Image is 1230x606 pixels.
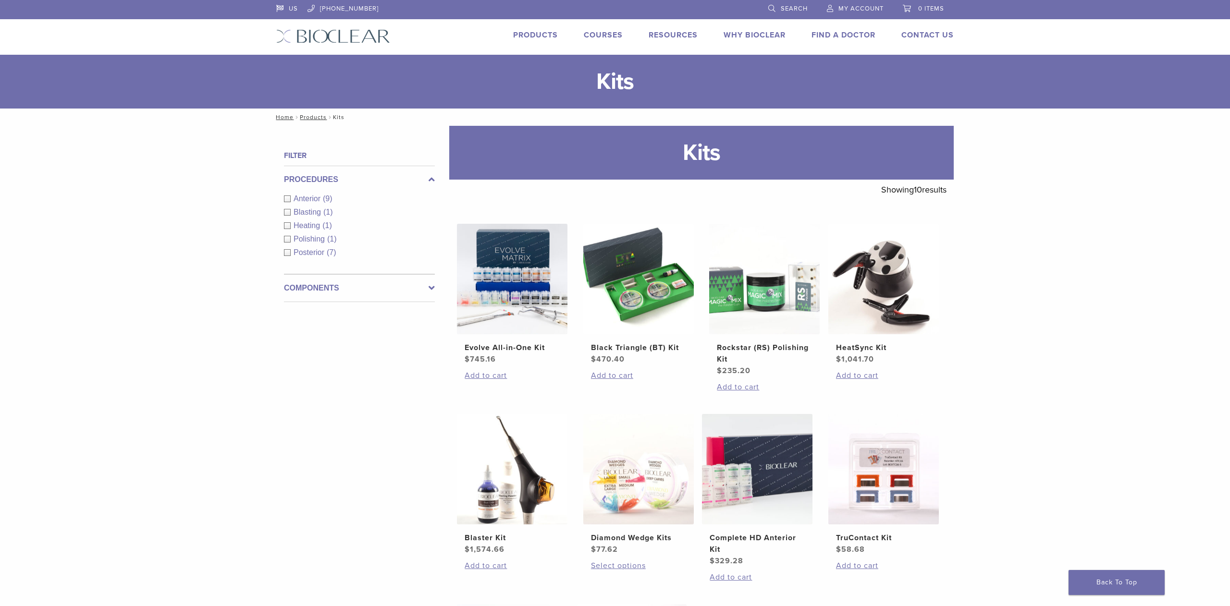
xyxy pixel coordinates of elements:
[269,109,961,126] nav: Kits
[465,560,560,571] a: Add to cart: “Blaster Kit”
[327,115,333,120] span: /
[457,414,567,524] img: Blaster Kit
[828,224,940,365] a: HeatSync KitHeatSync Kit $1,041.70
[836,532,931,544] h2: TruContact Kit
[465,545,470,554] span: $
[649,30,698,40] a: Resources
[717,381,812,393] a: Add to cart: “Rockstar (RS) Polishing Kit”
[836,354,841,364] span: $
[828,414,940,555] a: TruContact KitTruContact Kit $58.68
[465,354,496,364] bdi: 745.16
[294,208,323,216] span: Blasting
[323,208,333,216] span: (1)
[583,224,695,365] a: Black Triangle (BT) KitBlack Triangle (BT) Kit $470.40
[465,545,504,554] bdi: 1,574.66
[583,414,695,555] a: Diamond Wedge KitsDiamond Wedge Kits $77.62
[284,150,435,161] h4: Filter
[709,224,821,376] a: Rockstar (RS) Polishing KitRockstar (RS) Polishing Kit $235.20
[294,115,300,120] span: /
[294,194,323,203] span: Anterior
[838,5,884,12] span: My Account
[294,221,322,230] span: Heating
[836,342,931,353] h2: HeatSync Kit
[828,224,939,334] img: HeatSync Kit
[702,414,812,524] img: Complete HD Anterior Kit
[836,370,931,381] a: Add to cart: “HeatSync Kit”
[591,532,686,544] h2: Diamond Wedge Kits
[591,370,686,381] a: Add to cart: “Black Triangle (BT) Kit”
[836,354,874,364] bdi: 1,041.70
[465,532,560,544] h2: Blaster Kit
[456,414,568,555] a: Blaster KitBlaster Kit $1,574.66
[701,414,813,567] a: Complete HD Anterior KitComplete HD Anterior Kit $329.28
[284,174,435,185] label: Procedures
[300,114,327,121] a: Products
[591,354,596,364] span: $
[327,248,336,256] span: (7)
[710,571,805,583] a: Add to cart: “Complete HD Anterior Kit”
[710,556,715,566] span: $
[914,184,922,195] span: 10
[1069,570,1165,595] a: Back To Top
[812,30,875,40] a: Find A Doctor
[591,560,686,571] a: Select options for “Diamond Wedge Kits”
[828,414,939,524] img: TruContact Kit
[881,180,947,200] p: Showing results
[465,370,560,381] a: Add to cart: “Evolve All-in-One Kit”
[294,248,327,256] span: Posterior
[724,30,786,40] a: Why Bioclear
[583,224,694,334] img: Black Triangle (BT) Kit
[322,221,332,230] span: (1)
[273,114,294,121] a: Home
[591,545,596,554] span: $
[456,224,568,365] a: Evolve All-in-One KitEvolve All-in-One Kit $745.16
[836,560,931,571] a: Add to cart: “TruContact Kit”
[918,5,944,12] span: 0 items
[465,342,560,353] h2: Evolve All-in-One Kit
[709,224,820,334] img: Rockstar (RS) Polishing Kit
[457,224,567,334] img: Evolve All-in-One Kit
[465,354,470,364] span: $
[323,194,332,203] span: (9)
[717,366,750,376] bdi: 235.20
[836,545,841,554] span: $
[781,5,808,12] span: Search
[327,235,337,243] span: (1)
[584,30,623,40] a: Courses
[591,354,625,364] bdi: 470.40
[276,29,390,43] img: Bioclear
[717,366,722,376] span: $
[591,545,618,554] bdi: 77.62
[513,30,558,40] a: Products
[901,30,954,40] a: Contact Us
[583,414,694,524] img: Diamond Wedge Kits
[836,545,865,554] bdi: 58.68
[710,532,805,555] h2: Complete HD Anterior Kit
[284,282,435,294] label: Components
[294,235,327,243] span: Polishing
[710,556,743,566] bdi: 329.28
[591,342,686,353] h2: Black Triangle (BT) Kit
[449,126,954,180] h1: Kits
[717,342,812,365] h2: Rockstar (RS) Polishing Kit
